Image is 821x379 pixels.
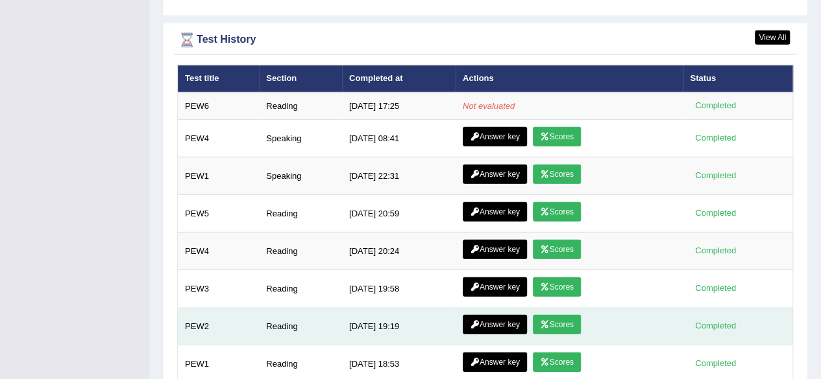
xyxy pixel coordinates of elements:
td: [DATE] 22:31 [342,157,456,195]
th: Test title [178,65,260,93]
a: Scores [533,127,581,146]
div: Completed [690,357,741,371]
div: Completed [690,169,741,183]
td: Reading [259,270,342,308]
a: Scores [533,315,581,334]
th: Completed at [342,65,456,93]
td: [DATE] 20:24 [342,233,456,270]
div: Completed [690,207,741,220]
td: Reading [259,308,342,345]
a: Answer key [463,352,527,372]
td: Reading [259,233,342,270]
div: Completed [690,132,741,145]
a: Scores [533,277,581,297]
th: Section [259,65,342,93]
a: Answer key [463,240,527,259]
td: [DATE] 17:25 [342,93,456,120]
td: PEW4 [178,233,260,270]
a: Answer key [463,127,527,146]
div: Test History [177,30,793,50]
a: Scores [533,202,581,222]
td: Speaking [259,157,342,195]
th: Actions [456,65,683,93]
td: PEW4 [178,120,260,157]
a: Scores [533,240,581,259]
th: Status [683,65,792,93]
td: [DATE] 08:41 [342,120,456,157]
div: Completed [690,244,741,258]
a: Answer key [463,202,527,222]
td: [DATE] 20:59 [342,195,456,233]
em: Not evaluated [463,101,515,111]
a: Answer key [463,277,527,297]
div: Completed [690,319,741,333]
td: [DATE] 19:19 [342,308,456,345]
td: [DATE] 19:58 [342,270,456,308]
td: Reading [259,93,342,120]
a: Scores [533,165,581,184]
td: Speaking [259,120,342,157]
div: Completed [690,99,741,113]
a: Answer key [463,315,527,334]
td: PEW5 [178,195,260,233]
a: Answer key [463,165,527,184]
td: Reading [259,195,342,233]
a: Scores [533,352,581,372]
td: PEW6 [178,93,260,120]
td: PEW2 [178,308,260,345]
a: View All [755,30,790,45]
td: PEW1 [178,157,260,195]
div: Completed [690,282,741,295]
td: PEW3 [178,270,260,308]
